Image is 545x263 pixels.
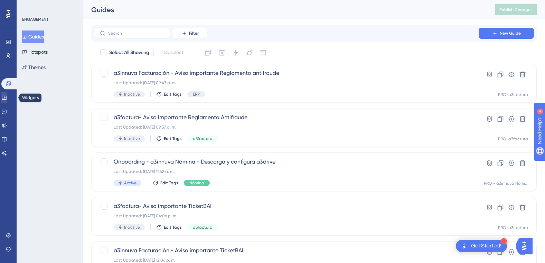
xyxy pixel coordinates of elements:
div: PRO-a3factura [498,92,528,97]
div: Open Get Started! checklist, remaining modules: 1 [456,240,507,252]
span: Deselect [164,49,184,57]
button: Edit Tags [156,136,182,141]
div: PRO - a3innuva Nomina [484,181,528,186]
button: Edit Tags [153,180,178,186]
button: Filter [173,28,207,39]
span: Need Help? [16,2,43,10]
span: ERP [193,91,200,97]
span: a3innuva Facturación - Aviso importante Reglamento antifraude [114,69,459,77]
div: Guides [91,5,478,15]
span: a3factura- Aviso importante Reglamento Antifraude [114,113,459,122]
span: Nómina [189,180,204,186]
div: Last Updated: [DATE] 04:06 p. m. [114,213,459,219]
iframe: UserGuiding AI Assistant Launcher [516,236,537,256]
div: 4 [48,3,50,9]
button: Edit Tags [156,91,182,97]
button: Guides [22,30,44,43]
span: Publish Changes [499,7,533,12]
div: Last Updated: [DATE] 09:43 a. m. [114,80,459,86]
span: Onboarding - a3innuva Nómina - Descarga y configura a3drive [114,158,459,166]
span: a3innuva Facturación - Aviso importante TicketBAI [114,246,459,255]
div: Last Updated: [DATE] 09:37 a. m. [114,124,459,130]
span: Select All Showing [109,49,149,57]
div: Last Updated: [DATE] 11:42 a. m. [114,169,459,174]
div: PRO-a3factura [498,136,528,142]
button: Themes [22,61,46,73]
button: Deselect [158,46,190,59]
div: ENGAGEMENT [22,17,48,22]
span: Active [124,180,137,186]
div: Last Updated: [DATE] 12:06 p. m. [114,257,459,263]
div: Get Started! [471,242,501,250]
span: Filter [189,30,199,36]
span: Inactive [124,225,140,230]
span: a3factura [193,225,213,230]
span: Edit Tags [164,225,182,230]
button: Publish Changes [495,4,537,15]
span: Inactive [124,91,140,97]
div: 1 [501,238,507,244]
span: Edit Tags [164,136,182,141]
span: Edit Tags [160,180,178,186]
button: Hotspots [22,46,48,58]
span: a3factura [193,136,213,141]
button: Edit Tags [156,225,182,230]
span: Inactive [124,136,140,141]
span: New Guide [500,30,521,36]
button: New Guide [479,28,534,39]
span: a3factura- Aviso importante TicketBAI [114,202,459,210]
input: Search [108,31,164,36]
span: Edit Tags [164,91,182,97]
div: PRO-a3factura [498,225,528,230]
img: launcher-image-alternative-text [460,242,468,250]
